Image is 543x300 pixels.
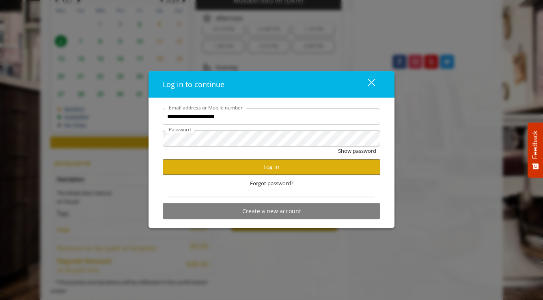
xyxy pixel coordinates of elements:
button: Feedback - Show survey [528,122,543,178]
input: Password [163,130,380,146]
button: Log in [163,159,380,175]
span: Log in to continue [163,79,224,89]
span: Forgot password? [250,179,293,187]
button: Show password [338,146,376,155]
input: Email address or Mobile number [163,108,380,124]
span: Feedback [532,131,539,159]
button: close dialog [353,76,380,92]
div: close dialog [358,78,375,90]
label: Password [165,125,195,133]
button: Create a new account [163,203,380,219]
label: Email address or Mobile number [165,103,247,111]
